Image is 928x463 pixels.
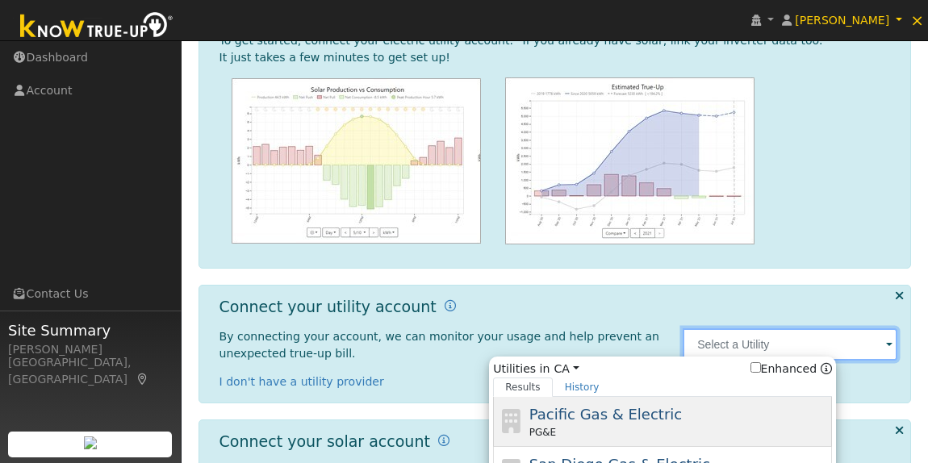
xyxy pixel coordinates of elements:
span: Utilities in [493,361,832,377]
h1: Connect your solar account [219,432,430,451]
div: It just takes a few minutes to get set up! [219,49,898,66]
a: Results [493,377,553,397]
img: retrieve [84,436,97,449]
span: Pacific Gas & Electric [529,406,682,423]
a: I don't have a utility provider [219,375,384,388]
span: [PERSON_NAME] [795,14,889,27]
span: Show enhanced providers [750,361,833,377]
input: Enhanced [750,362,761,373]
img: Know True-Up [12,9,182,45]
span: Site Summary [8,319,173,341]
a: Enhanced Providers [821,362,832,375]
div: [PERSON_NAME] [8,341,173,358]
a: CA [554,361,579,377]
input: Select a Utility [683,328,897,361]
div: [GEOGRAPHIC_DATA], [GEOGRAPHIC_DATA] [8,354,173,388]
a: History [553,377,612,397]
span: × [910,10,924,30]
label: Enhanced [750,361,817,377]
a: Map [136,373,150,386]
h1: Connect your utility account [219,298,437,316]
span: PG&E [529,425,556,440]
span: By connecting your account, we can monitor your usage and help prevent an unexpected true-up bill. [219,330,659,360]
